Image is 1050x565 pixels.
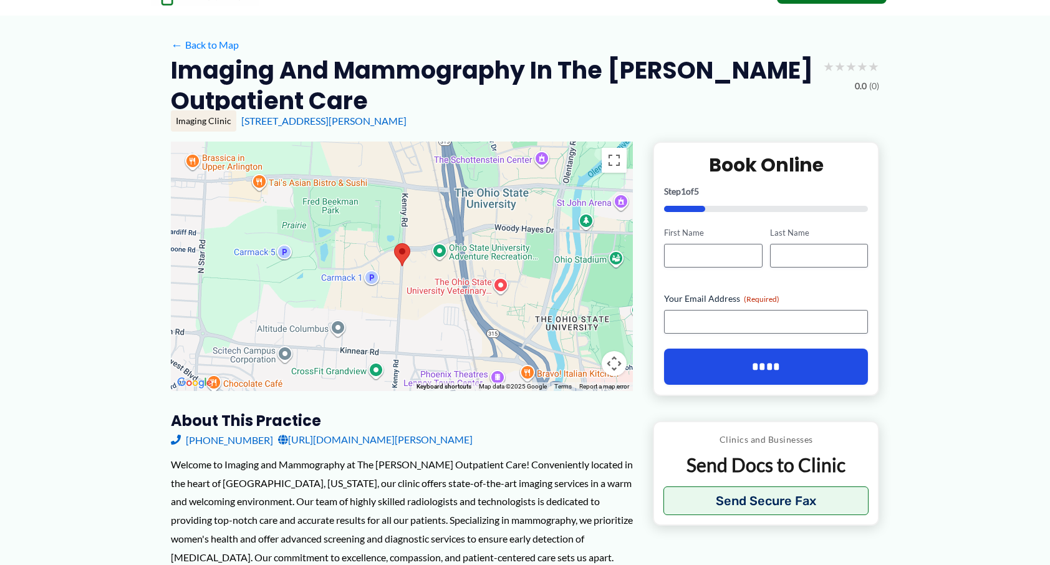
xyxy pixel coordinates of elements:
[171,430,273,449] a: [PHONE_NUMBER]
[171,110,236,132] div: Imaging Clinic
[857,55,868,78] span: ★
[554,383,572,390] a: Terms (opens in new tab)
[770,227,868,239] label: Last Name
[663,453,869,477] p: Send Docs to Clinic
[171,36,239,54] a: ←Back to Map
[479,383,547,390] span: Map data ©2025 Google
[681,186,686,196] span: 1
[417,382,471,391] button: Keyboard shortcuts
[602,351,627,376] button: Map camera controls
[868,55,879,78] span: ★
[174,375,215,391] img: Google
[663,486,869,515] button: Send Secure Fax
[278,430,473,449] a: [URL][DOMAIN_NAME][PERSON_NAME]
[171,411,633,430] h3: About this practice
[869,78,879,94] span: (0)
[834,55,845,78] span: ★
[664,227,762,239] label: First Name
[664,292,868,305] label: Your Email Address
[823,55,834,78] span: ★
[664,187,868,196] p: Step of
[171,55,813,117] h2: Imaging and Mammography in The [PERSON_NAME] Outpatient Care
[845,55,857,78] span: ★
[664,153,868,177] h2: Book Online
[855,78,867,94] span: 0.0
[602,148,627,173] button: Toggle fullscreen view
[171,39,183,51] span: ←
[744,294,779,304] span: (Required)
[241,115,407,127] a: [STREET_ADDRESS][PERSON_NAME]
[579,383,629,390] a: Report a map error
[694,186,699,196] span: 5
[174,375,215,391] a: Open this area in Google Maps (opens a new window)
[663,432,869,448] p: Clinics and Businesses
